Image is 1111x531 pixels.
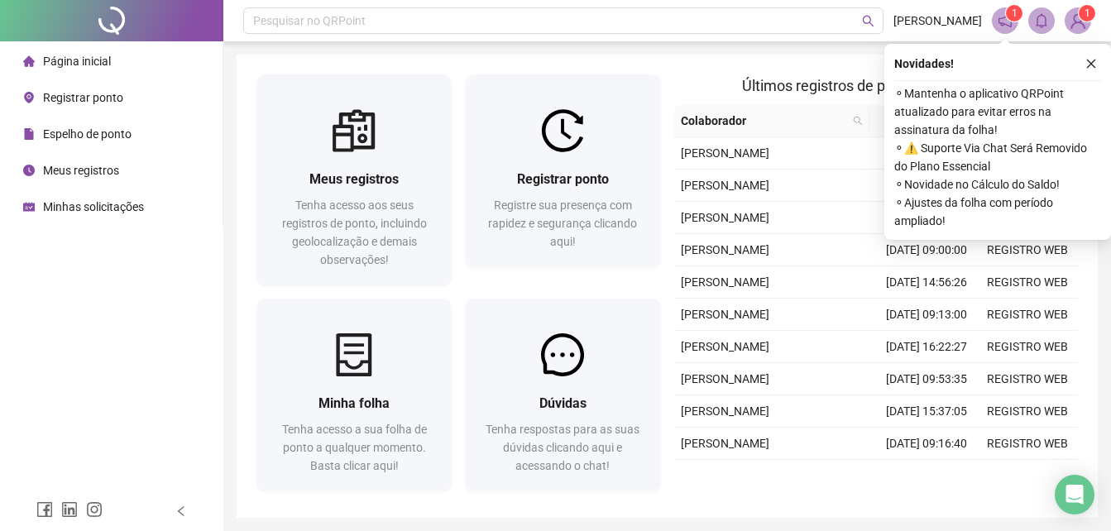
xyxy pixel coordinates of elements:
td: [DATE] 14:56:26 [876,266,977,299]
span: schedule [23,201,35,213]
td: [DATE] 16:22:27 [876,331,977,363]
td: [DATE] 09:53:35 [876,363,977,395]
span: ⚬ Novidade no Cálculo do Saldo! [894,175,1101,194]
span: 1 [1012,7,1018,19]
span: close [1085,58,1097,69]
a: Minha folhaTenha acesso a sua folha de ponto a qualquer momento. Basta clicar aqui! [256,299,452,491]
span: [PERSON_NAME] [681,404,769,418]
span: Novidades ! [894,55,954,73]
img: 91069 [1066,8,1090,33]
span: environment [23,92,35,103]
span: left [175,505,187,517]
span: Registrar ponto [517,171,609,187]
span: [PERSON_NAME] [681,340,769,353]
td: [DATE] 09:00:00 [876,234,977,266]
span: [PERSON_NAME] [893,12,982,30]
span: [PERSON_NAME] [681,372,769,385]
span: [PERSON_NAME] [681,275,769,289]
span: file [23,128,35,140]
td: REGISTRO WEB [977,460,1078,492]
sup: 1 [1006,5,1022,22]
td: [DATE] 09:12:54 [876,170,977,202]
span: search [862,15,874,27]
span: search [850,108,866,133]
span: Dúvidas [539,395,587,411]
td: [DATE] 15:14:33 [876,137,977,170]
span: ⚬ Mantenha o aplicativo QRPoint atualizado para evitar erros na assinatura da folha! [894,84,1101,139]
span: [PERSON_NAME] [681,437,769,450]
td: [DATE] 14:00:02 [876,202,977,234]
span: [PERSON_NAME] [681,179,769,192]
span: Meus registros [309,171,399,187]
span: Espelho de ponto [43,127,132,141]
span: Meus registros [43,164,119,177]
span: [PERSON_NAME] [681,308,769,321]
span: Colaborador [681,112,847,130]
span: instagram [86,501,103,518]
th: Data/Hora [869,105,967,137]
span: linkedin [61,501,78,518]
sup: Atualize o seu contato no menu Meus Dados [1079,5,1095,22]
span: [PERSON_NAME] [681,146,769,160]
td: [DATE] 15:37:05 [876,395,977,428]
div: Open Intercom Messenger [1055,475,1094,514]
span: notification [998,13,1013,28]
td: REGISTRO WEB [977,331,1078,363]
span: [PERSON_NAME] [681,243,769,256]
span: bell [1034,13,1049,28]
a: Registrar pontoRegistre sua presença com rapidez e segurança clicando aqui! [465,74,660,267]
span: [PERSON_NAME] [681,211,769,224]
td: [DATE] 09:13:00 [876,299,977,331]
span: Registrar ponto [43,91,123,104]
a: Meus registrosTenha acesso aos seus registros de ponto, incluindo geolocalização e demais observa... [256,74,452,285]
span: facebook [36,501,53,518]
span: search [853,116,863,126]
td: REGISTRO WEB [977,395,1078,428]
span: Tenha acesso aos seus registros de ponto, incluindo geolocalização e demais observações! [282,199,427,266]
span: Minhas solicitações [43,200,144,213]
td: REGISTRO WEB [977,266,1078,299]
td: REGISTRO WEB [977,428,1078,460]
td: REGISTRO WEB [977,299,1078,331]
span: 1 [1085,7,1090,19]
td: REGISTRO WEB [977,234,1078,266]
span: Página inicial [43,55,111,68]
span: home [23,55,35,67]
td: REGISTRO WEB [977,363,1078,395]
span: ⚬ Ajustes da folha com período ampliado! [894,194,1101,230]
span: ⚬ ⚠️ Suporte Via Chat Será Removido do Plano Essencial [894,139,1101,175]
span: Data/Hora [876,112,947,130]
span: Últimos registros de ponto sincronizados [742,77,1009,94]
td: [DATE] 09:16:40 [876,428,977,460]
span: clock-circle [23,165,35,176]
span: Minha folha [318,395,390,411]
span: Tenha respostas para as suas dúvidas clicando aqui e acessando o chat! [486,423,639,472]
td: [DATE] 15:37:39 [876,460,977,492]
span: Tenha acesso a sua folha de ponto a qualquer momento. Basta clicar aqui! [282,423,427,472]
a: DúvidasTenha respostas para as suas dúvidas clicando aqui e acessando o chat! [465,299,660,491]
span: Registre sua presença com rapidez e segurança clicando aqui! [488,199,637,248]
